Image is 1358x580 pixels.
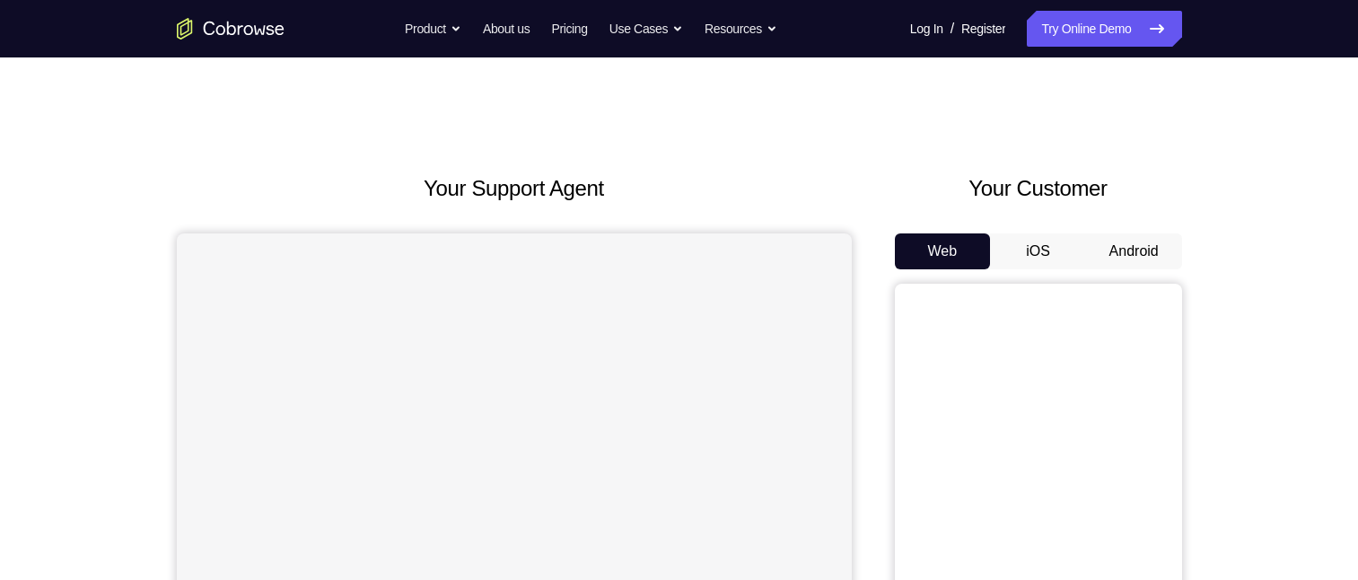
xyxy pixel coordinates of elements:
a: Go to the home page [177,18,285,40]
a: Try Online Demo [1027,11,1181,47]
a: Log In [910,11,943,47]
a: About us [483,11,530,47]
span: / [951,18,954,40]
a: Pricing [551,11,587,47]
a: Register [961,11,1005,47]
h2: Your Customer [895,172,1182,205]
button: iOS [990,233,1086,269]
button: Use Cases [609,11,683,47]
button: Product [405,11,461,47]
button: Android [1086,233,1182,269]
button: Resources [705,11,777,47]
h2: Your Support Agent [177,172,852,205]
button: Web [895,233,991,269]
